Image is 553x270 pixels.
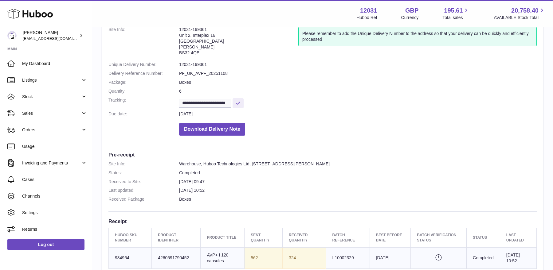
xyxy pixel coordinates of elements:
[467,228,500,247] th: Status
[179,161,537,167] dd: Warehouse, Huboo Technologies Ltd, [STREET_ADDRESS][PERSON_NAME]
[22,177,87,183] span: Cases
[7,31,17,40] img: admin@makewellforyou.com
[108,170,179,176] dt: Status:
[179,79,537,85] dd: Boxes
[22,210,87,216] span: Settings
[22,193,87,199] span: Channels
[23,36,90,41] span: [EMAIL_ADDRESS][DOMAIN_NAME]
[179,187,537,193] dd: [DATE] 10:52
[179,196,537,202] dd: Boxes
[411,228,467,247] th: Batch Verification Status
[152,228,201,247] th: Product Identifier
[283,228,326,247] th: Received Quantity
[442,6,470,21] a: 195.61 Total sales
[201,247,245,268] td: AVP+ I 120 capsules
[108,187,179,193] dt: Last updated:
[152,247,201,268] td: 4260591790452
[179,179,537,185] dd: [DATE] 09:47
[326,247,370,268] td: L10002329
[179,111,537,117] dd: [DATE]
[298,27,537,46] div: Please remember to add the Unique Delivery Number to the address so that your delivery can be qui...
[108,111,179,117] dt: Due date:
[22,226,87,232] span: Returns
[401,15,419,21] div: Currency
[7,239,84,250] a: Log out
[108,62,179,67] dt: Unique Delivery Number:
[245,247,283,268] td: 562
[22,110,81,116] span: Sales
[283,247,326,268] td: 324
[108,196,179,202] dt: Received Package:
[108,161,179,167] dt: Site Info:
[22,94,81,100] span: Stock
[108,79,179,85] dt: Package:
[179,27,298,59] address: 12031-199361 Unit 2, Interplex 16 [GEOGRAPHIC_DATA] [PERSON_NAME] BS32 4QE
[179,62,537,67] dd: 12031-199361
[108,179,179,185] dt: Received to Site:
[357,15,377,21] div: Huboo Ref
[22,61,87,67] span: My Dashboard
[179,123,245,136] button: Download Delivery Note
[442,15,470,21] span: Total sales
[370,228,411,247] th: Best Before Date
[370,247,411,268] td: [DATE]
[108,97,179,108] dt: Tracking:
[108,151,537,158] h3: Pre-receipt
[22,144,87,149] span: Usage
[405,6,418,15] strong: GBP
[467,247,500,268] td: Completed
[179,170,537,176] dd: Completed
[201,228,245,247] th: Product title
[108,218,537,225] h3: Receipt
[511,6,539,15] span: 20,758.40
[500,247,536,268] td: [DATE] 10:52
[500,228,536,247] th: Last updated
[23,30,78,41] div: [PERSON_NAME]
[109,247,152,268] td: 934964
[108,27,179,59] dt: Site Info:
[108,88,179,94] dt: Quantity:
[109,228,152,247] th: Huboo SKU Number
[326,228,370,247] th: Batch Reference
[22,77,81,83] span: Listings
[22,160,81,166] span: Invoicing and Payments
[494,6,546,21] a: 20,758.40 AVAILABLE Stock Total
[179,71,537,76] dd: PF_UK_AVP+_20251108
[494,15,546,21] span: AVAILABLE Stock Total
[245,228,283,247] th: Sent Quantity
[108,71,179,76] dt: Delivery Reference Number:
[179,88,537,94] dd: 6
[444,6,463,15] span: 195.61
[360,6,377,15] strong: 12031
[22,127,81,133] span: Orders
